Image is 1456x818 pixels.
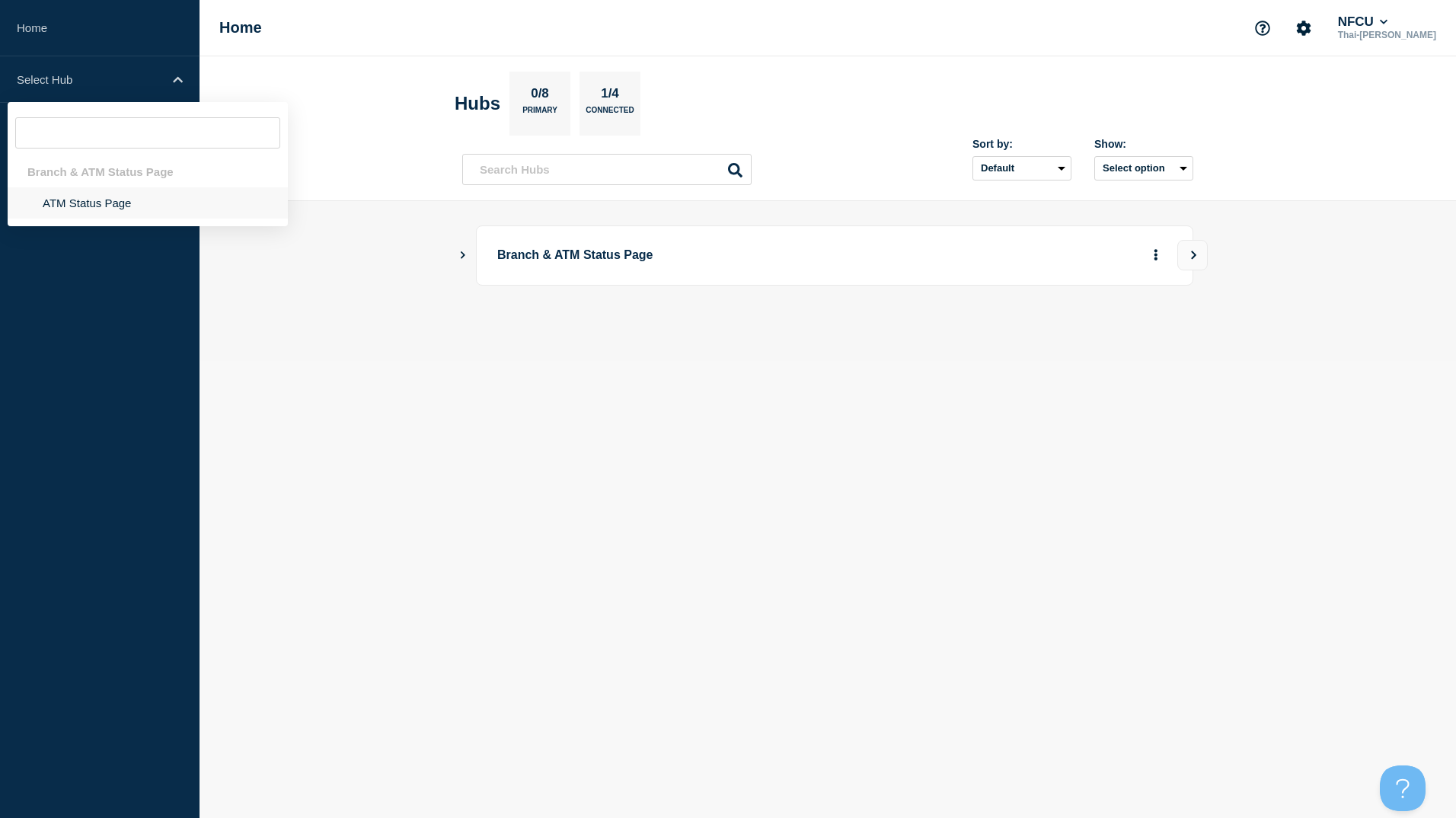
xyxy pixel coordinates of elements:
button: More actions [1146,241,1166,270]
input: Search Hubs [462,154,752,185]
button: Support [1247,12,1279,44]
button: Show Connected Hubs [459,250,467,261]
button: Account settings [1288,12,1320,44]
p: 0/8 [525,86,555,106]
button: NFCU [1335,14,1391,30]
button: Select option [1094,156,1193,181]
button: View [1177,240,1208,270]
p: Primary [522,106,557,122]
h1: Home [219,19,262,37]
p: Thai-[PERSON_NAME] [1335,30,1439,40]
p: 1/4 [595,86,625,106]
p: Connected [586,106,634,122]
h2: Hubs [455,93,500,114]
div: Branch & ATM Status Page [8,156,288,187]
div: Show: [1094,138,1193,150]
li: ATM Status Page [8,187,288,219]
iframe: Help Scout Beacon - Open [1380,765,1426,811]
p: Select Hub [17,73,163,86]
p: Branch & ATM Status Page [497,241,918,270]
select: Sort by [972,156,1071,181]
div: Sort by: [972,138,1071,150]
